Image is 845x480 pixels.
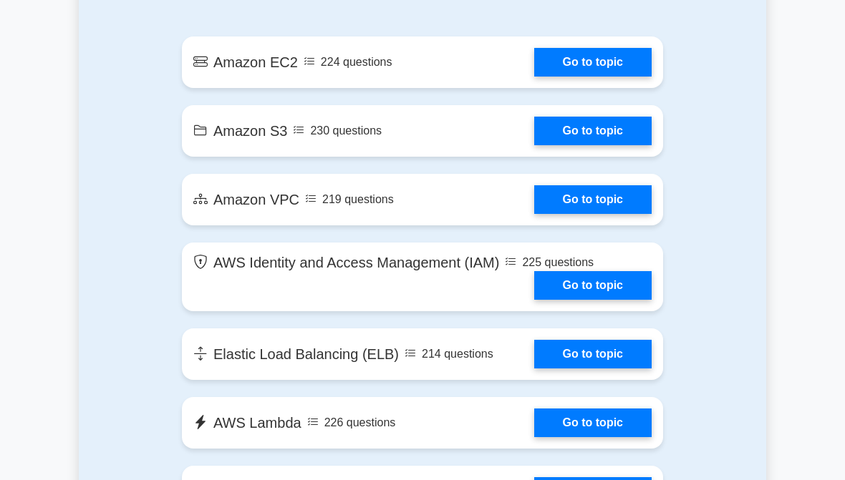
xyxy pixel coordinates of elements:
a: Go to topic [534,48,652,77]
a: Go to topic [534,271,652,300]
a: Go to topic [534,408,652,437]
a: Go to topic [534,117,652,145]
a: Go to topic [534,340,652,368]
a: Go to topic [534,185,652,214]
